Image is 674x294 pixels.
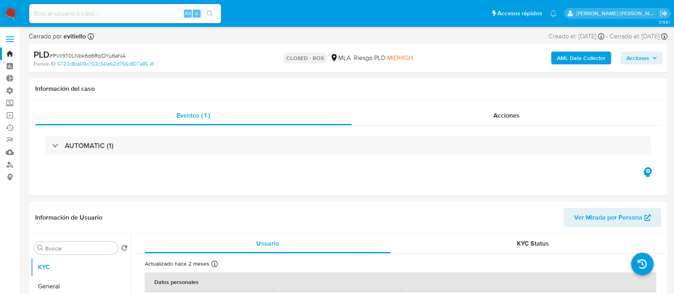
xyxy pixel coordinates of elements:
a: 6720c8ca09c763c341e62d755c807a85 [57,60,154,68]
span: Alt [185,10,191,17]
button: KYC [31,258,131,277]
h3: AUTOMATIC (1) [65,141,114,150]
button: Buscar [37,245,44,251]
span: Eventos ( 1 ) [177,111,210,120]
input: Buscar usuario o caso... [29,8,221,19]
a: Notificaciones [550,10,557,17]
div: AUTOMATIC (1) [45,136,652,155]
span: Accesos rápidos [497,9,542,18]
span: s [195,10,198,17]
button: Acciones [621,52,663,64]
span: - [606,32,608,41]
span: Acciones [493,111,520,120]
button: Ver Mirada por Persona [564,208,661,227]
span: MIDHIGH [387,53,413,62]
span: KYC Status [517,239,549,248]
h1: Información del caso [35,85,661,93]
div: MLA [330,54,351,62]
button: AML Data Collector [551,52,611,64]
p: emmanuel.vitiello@mercadolibre.com [576,10,657,17]
div: Creado el: [DATE] [548,32,604,41]
span: # PVli9T0LNbk6d6RqlDYu6aNA [50,52,126,60]
a: Salir [660,9,668,18]
b: Person ID [34,60,56,68]
button: Volver al orden por defecto [121,245,128,254]
b: PLD [34,48,50,61]
span: Cerrado por [29,32,86,41]
span: Riesgo PLD: [354,54,413,62]
button: search-icon [201,8,218,19]
b: evitiello [62,32,86,41]
input: Buscar [45,245,115,252]
p: Actualizado hace 2 meses [145,260,209,268]
span: Acciones [626,52,649,64]
div: Cerrado el: [DATE] [610,32,668,41]
b: AML Data Collector [557,52,606,64]
h1: Información de Usuario [35,214,102,222]
span: Usuario [256,239,279,248]
span: Ver Mirada por Persona [574,208,642,227]
p: CLOSED - ROS [283,52,327,64]
th: Datos personales [145,272,656,292]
